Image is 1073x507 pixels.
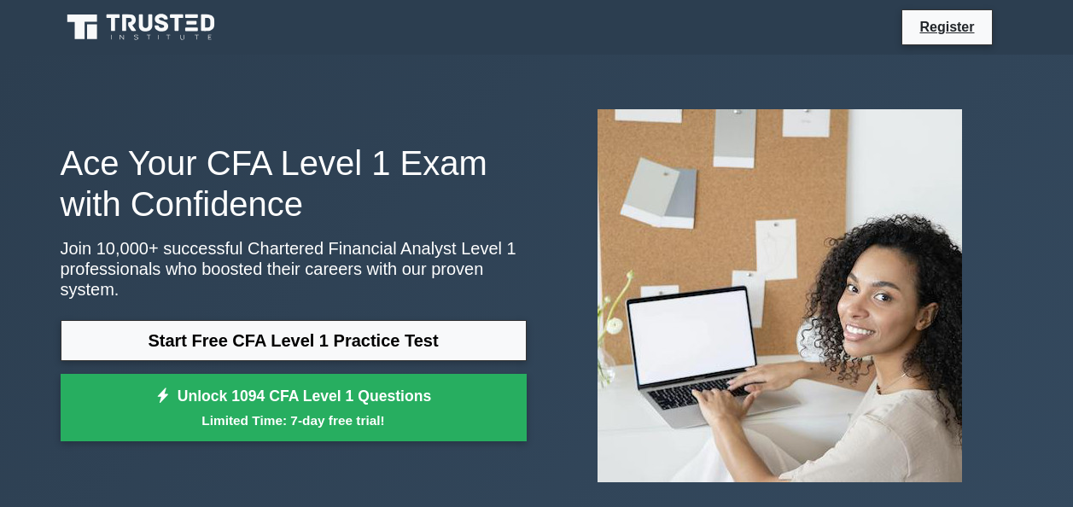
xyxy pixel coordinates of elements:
[61,374,527,442] a: Unlock 1094 CFA Level 1 QuestionsLimited Time: 7-day free trial!
[909,16,984,38] a: Register
[61,143,527,224] h1: Ace Your CFA Level 1 Exam with Confidence
[61,238,527,300] p: Join 10,000+ successful Chartered Financial Analyst Level 1 professionals who boosted their caree...
[61,320,527,361] a: Start Free CFA Level 1 Practice Test
[82,411,505,430] small: Limited Time: 7-day free trial!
